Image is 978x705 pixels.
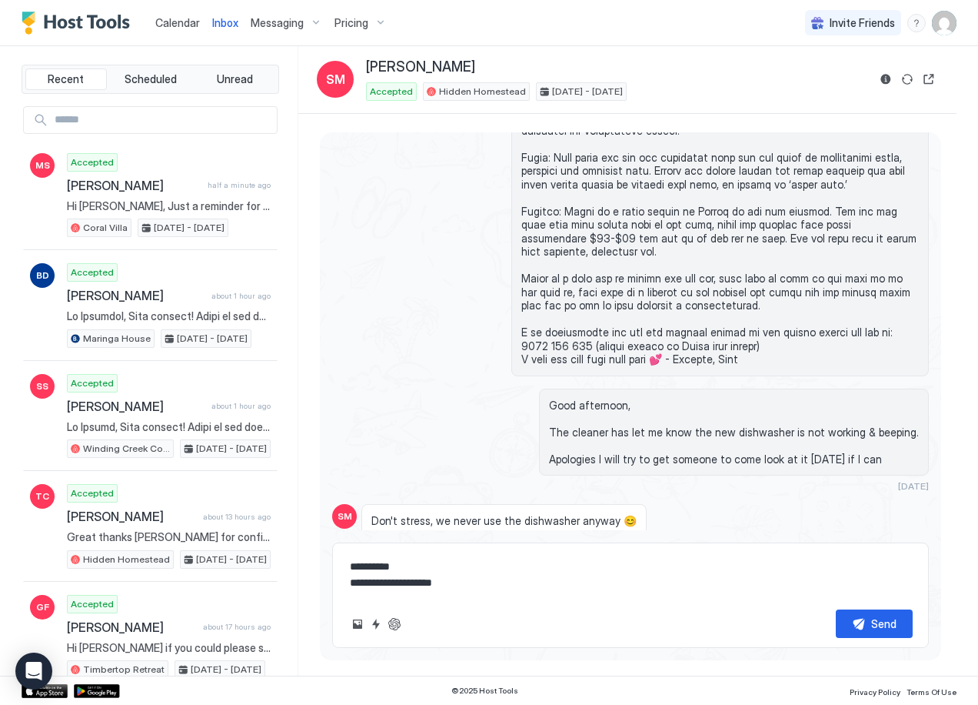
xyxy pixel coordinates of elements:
span: Accepted [71,376,114,390]
span: Maringa House [83,332,151,346]
span: Accepted [71,486,114,500]
div: Open Intercom Messenger [15,653,52,690]
span: [PERSON_NAME] [366,58,475,76]
span: SM [326,70,345,89]
span: [DATE] [898,480,929,492]
a: App Store [22,684,68,698]
button: Sync reservation [898,70,916,89]
span: Pricing [334,16,368,30]
span: Lo Ipsumdol, Sita consect! Adipi el sed doe te inci utla! 😁✨ E dolo magnaa en adm ve quisnos exer... [67,309,271,323]
span: Scheduled [125,72,177,86]
span: [DATE] - [DATE] [552,85,623,99]
div: tab-group [22,65,279,94]
button: Reservation information [877,70,895,89]
a: Calendar [155,15,200,31]
span: © 2025 Host Tools [451,686,518,696]
span: [DATE] - [DATE] [196,553,267,566]
div: User profile [932,11,956,35]
span: GF [36,600,49,614]
button: Recent [25,68,107,90]
span: Privacy Policy [850,687,900,697]
button: Scheduled [110,68,191,90]
div: Send [871,616,896,632]
span: Good afternoon, The cleaner has let me know the new dishwasher is not working & beeping. Apologie... [549,399,919,466]
span: [DATE] - [DATE] [154,221,225,235]
span: MS [35,159,50,172]
a: Terms Of Use [906,683,956,699]
button: ChatGPT Auto Reply [385,615,404,633]
span: [PERSON_NAME] [67,509,197,524]
span: [PERSON_NAME] [67,178,201,193]
span: Hidden Homestead [439,85,526,99]
span: Accepted [71,266,114,279]
input: Input Field [48,107,277,133]
span: Recent [48,72,84,86]
span: Accepted [71,155,114,169]
a: Inbox [212,15,238,31]
span: about 1 hour ago [211,291,271,301]
a: Host Tools Logo [22,12,137,35]
button: Open reservation [920,70,938,89]
button: Upload image [348,615,367,633]
span: TC [35,489,49,503]
span: about 13 hours ago [203,512,271,522]
span: Unread [217,72,253,86]
span: [DATE] - [DATE] [177,332,248,346]
span: [DATE] - [DATE] [196,442,267,456]
span: Timbertop Retreat [83,663,165,677]
span: Terms Of Use [906,687,956,697]
span: BD [36,269,49,282]
span: about 1 hour ago [211,401,271,411]
span: Lo Ipsumd, Sita consect! Adipi el sed doe te inci utla! 😁✨ E dolo magnaa en adm ve quisnos exer u... [67,420,271,434]
button: Unread [194,68,275,90]
span: Coral Villa [83,221,128,235]
span: Hi [PERSON_NAME], Just a reminder for your upcoming stay at [GEOGRAPHIC_DATA]. I hope you are loo... [67,199,271,213]
span: Invite Friends [830,16,895,30]
button: Quick reply [367,615,385,633]
span: Winding Creek Cottage [83,442,170,456]
span: about 17 hours ago [203,622,271,632]
a: Google Play Store [74,684,120,698]
span: [PERSON_NAME] [67,620,197,635]
span: [DATE] - [DATE] [191,663,261,677]
span: SS [36,379,48,393]
span: Messaging [251,16,304,30]
span: Don't stress, we never use the dishwasher anyway 😊 [371,514,637,528]
button: Send [836,610,913,638]
span: Great thanks [PERSON_NAME] for confirming. Yes all beds made please, I'll enjoy a QS to myself si... [67,530,271,544]
span: Hidden Homestead [83,553,170,566]
span: Accepted [370,85,413,99]
span: Inbox [212,16,238,29]
div: menu [907,14,926,32]
span: [PERSON_NAME] [67,399,205,414]
span: Hi [PERSON_NAME] if you could please set it up so we have a room and then our 3 adult children al... [67,641,271,655]
span: half a minute ago [208,180,271,190]
span: Accepted [71,597,114,611]
span: SM [338,510,352,523]
span: Calendar [155,16,200,29]
span: [PERSON_NAME] [67,288,205,303]
a: Privacy Policy [850,683,900,699]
